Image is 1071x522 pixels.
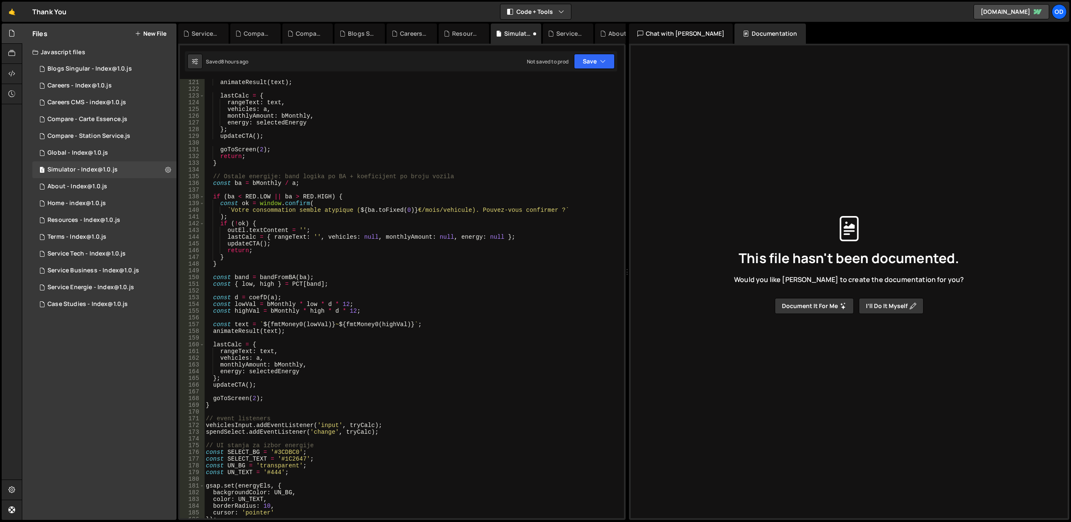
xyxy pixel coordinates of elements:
[180,442,205,449] div: 175
[180,214,205,220] div: 141
[32,212,176,229] div: 16150/43656.js
[180,321,205,328] div: 157
[608,29,635,38] div: About - Index@1.0.js
[47,233,106,241] div: Terms - Index@1.0.js
[180,382,205,388] div: 166
[180,180,205,187] div: 136
[47,284,134,291] div: Service Energie - Index@1.0.js
[180,287,205,294] div: 152
[32,29,47,38] h2: Files
[180,395,205,402] div: 168
[180,335,205,341] div: 159
[47,267,139,274] div: Service Business - Index@1.0.js
[47,216,120,224] div: Resources - Index@1.0.js
[180,173,205,180] div: 135
[974,4,1049,19] a: [DOMAIN_NAME]
[180,489,205,496] div: 182
[629,24,733,44] div: Chat with [PERSON_NAME]
[47,250,126,258] div: Service Tech - Index@1.0.js
[32,128,176,145] div: 16150/44840.js
[180,153,205,160] div: 132
[180,261,205,267] div: 148
[180,146,205,153] div: 131
[180,267,205,274] div: 149
[180,113,205,119] div: 126
[180,187,205,193] div: 137
[32,195,176,212] div: 16150/43401.js
[180,422,205,429] div: 172
[859,298,924,314] button: I’ll do it myself
[180,92,205,99] div: 123
[47,132,130,140] div: Compare - Station Service.js
[180,409,205,415] div: 170
[244,29,271,38] div: Compare - Carte Essence.js
[180,301,205,308] div: 154
[47,65,132,73] div: Blogs Singular - Index@1.0.js
[527,58,569,65] div: Not saved to prod
[180,247,205,254] div: 146
[32,111,176,128] div: 16150/45745.js
[180,79,205,86] div: 121
[32,161,176,178] div: 16150/45666.js
[32,178,176,195] div: 16150/44188.js
[180,449,205,456] div: 176
[180,341,205,348] div: 160
[221,58,249,65] div: 8 hours ago
[775,298,854,314] button: Document it for me
[180,503,205,509] div: 184
[180,355,205,361] div: 162
[47,82,112,90] div: Careers - Index@1.0.js
[180,119,205,126] div: 127
[39,167,45,174] span: 1
[180,86,205,92] div: 122
[180,348,205,355] div: 161
[180,402,205,409] div: 169
[180,415,205,422] div: 171
[400,29,427,38] div: Careers - Index@1.0.js
[296,29,323,38] div: Compare - Station Service.js
[180,99,205,106] div: 124
[500,4,571,19] button: Code + Tools
[180,368,205,375] div: 164
[180,227,205,234] div: 143
[180,308,205,314] div: 155
[32,245,176,262] div: 16150/43704.js
[32,262,176,279] div: 16150/43693.js
[47,301,128,308] div: Case Studies - Index@1.0.js
[32,7,66,17] div: Thank You
[180,106,205,113] div: 125
[180,496,205,503] div: 183
[180,388,205,395] div: 167
[556,29,583,38] div: Service Business - Index@1.0.js
[180,160,205,166] div: 133
[180,193,205,200] div: 138
[180,482,205,489] div: 181
[180,126,205,133] div: 128
[180,254,205,261] div: 147
[739,251,959,265] span: This file hasn't been documented.
[504,29,531,38] div: Simulator - Index@1.0.js
[1052,4,1067,19] a: Od
[32,145,176,161] div: 16150/43695.js
[180,240,205,247] div: 145
[135,30,166,37] button: New File
[180,200,205,207] div: 139
[180,166,205,173] div: 134
[180,314,205,321] div: 156
[180,375,205,382] div: 165
[32,94,176,111] div: 16150/44848.js
[180,274,205,281] div: 150
[180,133,205,140] div: 129
[574,54,615,69] button: Save
[348,29,375,38] div: Blogs Singular - Index@1.0.js
[32,61,176,77] div: 16150/45011.js
[32,229,176,245] div: 16150/43555.js
[180,328,205,335] div: 158
[47,166,118,174] div: Simulator - Index@1.0.js
[180,207,205,214] div: 140
[47,200,106,207] div: Home - index@1.0.js
[180,435,205,442] div: 174
[47,99,126,106] div: Careers CMS - index@1.0.js
[206,58,249,65] div: Saved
